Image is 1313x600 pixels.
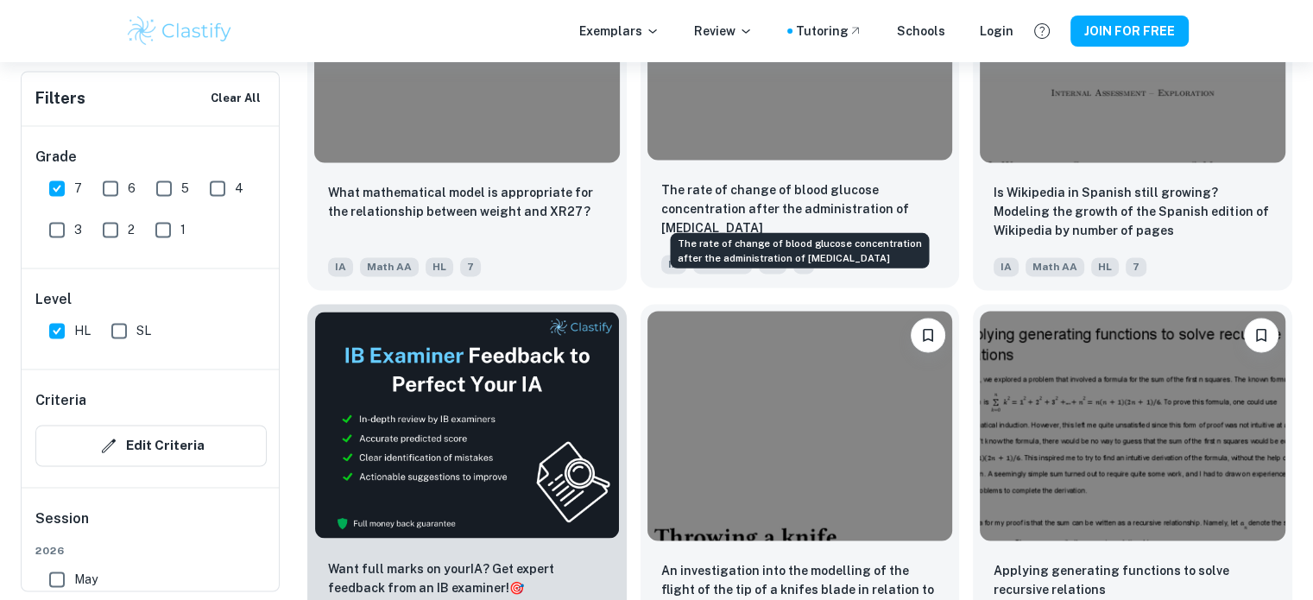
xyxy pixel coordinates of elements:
[1027,16,1057,46] button: Help and Feedback
[994,561,1272,599] p: Applying generating functions to solve recursive relations
[426,257,453,276] span: HL
[1244,318,1278,352] button: Please log in to bookmark exemplars
[128,220,135,239] span: 2
[647,311,953,540] img: Math AA IA example thumbnail: An investigation into the modelling of t
[980,311,1285,540] img: Math AA IA example thumbnail: Applying generating functions to solve r
[35,543,267,559] span: 2026
[314,311,620,538] img: Thumbnail
[328,559,606,597] p: Want full marks on your IA ? Get expert feedback from an IB examiner!
[670,232,929,268] div: The rate of change of blood glucose concentration after the administration of [MEDICAL_DATA]
[35,147,267,167] h6: Grade
[180,220,186,239] span: 1
[579,22,660,41] p: Exemplars
[1091,257,1119,276] span: HL
[1026,257,1084,276] span: Math AA
[796,22,862,41] a: Tutoring
[136,321,151,340] span: SL
[980,22,1013,41] a: Login
[74,321,91,340] span: HL
[509,581,524,595] span: 🎯
[328,257,353,276] span: IA
[181,179,189,198] span: 5
[694,22,753,41] p: Review
[74,570,98,589] span: May
[35,508,267,543] h6: Session
[35,289,267,310] h6: Level
[1126,257,1146,276] span: 7
[328,183,606,221] p: What mathematical model is appropriate for the relationship between weight and XR27?
[125,14,235,48] img: Clastify logo
[661,255,686,274] span: IA
[994,183,1272,240] p: Is Wikipedia in Spanish still growing? Modeling the growth of the Spanish edition of Wikipedia by...
[897,22,945,41] a: Schools
[74,220,82,239] span: 3
[35,86,85,111] h6: Filters
[360,257,419,276] span: Math AA
[35,390,86,411] h6: Criteria
[74,179,82,198] span: 7
[460,257,481,276] span: 7
[35,425,267,466] button: Edit Criteria
[128,179,136,198] span: 6
[1070,16,1189,47] button: JOIN FOR FREE
[911,318,945,352] button: Please log in to bookmark exemplars
[235,179,243,198] span: 4
[994,257,1019,276] span: IA
[206,85,265,111] button: Clear All
[661,180,939,237] p: The rate of change of blood glucose concentration after the administration of insulin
